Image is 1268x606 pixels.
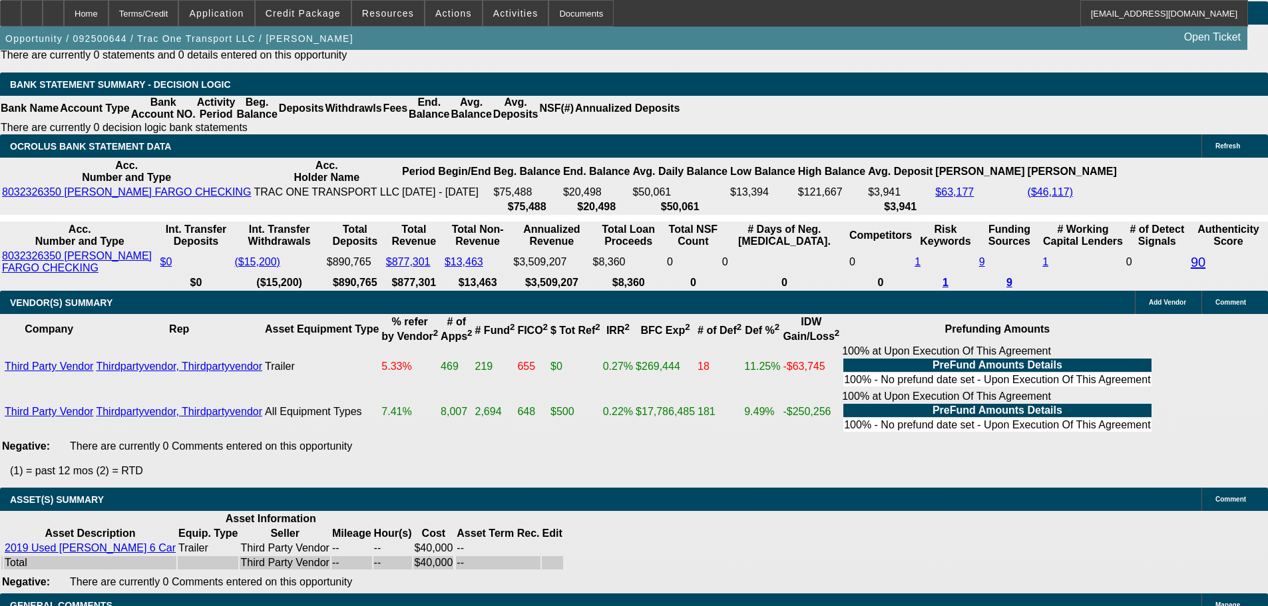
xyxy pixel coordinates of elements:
[867,200,933,214] th: $3,941
[849,249,913,275] td: 0
[602,345,634,388] td: 0.27%
[842,345,1152,388] div: 100% at Upon Execution Of This Agreement
[422,528,446,539] b: Cost
[130,96,196,121] th: Bank Account NO.
[722,276,847,289] th: 0
[240,541,329,555] td: Third Party Vendor
[1,159,252,184] th: Acc. Number and Type
[782,345,840,388] td: -$63,745
[381,345,439,388] td: 5.33%
[493,186,560,199] td: $75,488
[562,200,630,214] th: $20,498
[745,325,779,336] b: Def %
[562,186,630,199] td: $20,498
[635,390,696,434] td: $17,786,485
[867,186,933,199] td: $3,941
[234,276,324,289] th: ($15,200)
[1042,256,1048,267] a: 1
[562,159,630,184] th: End. Balance
[513,223,590,248] th: Annualized Revenue
[698,325,741,336] b: # of Def
[373,556,413,569] td: --
[196,96,236,121] th: Activity Period
[933,404,1062,416] b: PreFund Amounts Details
[160,276,233,289] th: $0
[483,1,548,26] button: Activities
[160,256,172,267] a: $0
[510,322,515,332] sup: 2
[542,527,563,540] th: Edit
[517,325,548,336] b: FICO
[1006,277,1012,288] a: 9
[1042,223,1124,248] th: # Working Capital Lenders
[2,576,50,587] b: Negative:
[783,316,839,342] b: IDW Gain/Loss
[270,528,300,539] b: Seller
[914,223,977,248] th: Risk Keywords
[385,223,443,248] th: Total Revenue
[413,556,453,569] td: $40,000
[842,390,1152,433] div: 100% at Upon Execution Of This Agreement
[324,96,382,121] th: Withdrawls
[592,276,665,289] th: $8,360
[592,223,665,248] th: Total Loan Proceeds
[456,541,540,555] td: --
[381,316,438,342] b: % refer by Vendor
[234,223,324,248] th: Int. Transfer Withdrawals
[574,96,680,121] th: Annualized Deposits
[234,256,280,267] a: ($15,200)
[978,223,1040,248] th: Funding Sources
[435,8,472,19] span: Actions
[266,8,341,19] span: Credit Package
[1126,249,1189,275] td: 0
[632,186,728,199] td: $50,061
[226,513,316,524] b: Asset Information
[331,541,372,555] td: --
[943,277,949,288] a: 1
[475,325,515,336] b: # Fund
[440,345,473,388] td: 469
[493,159,560,184] th: Beg. Balance
[1215,299,1246,306] span: Comment
[10,141,171,152] span: OCROLUS BANK STATEMENT DATA
[685,322,690,332] sup: 2
[1215,496,1246,503] span: Comment
[444,223,511,248] th: Total Non-Revenue
[240,556,329,569] td: Third Party Vendor
[517,345,548,388] td: 655
[1149,299,1186,306] span: Add Vendor
[641,325,690,336] b: BFC Exp
[96,406,262,417] a: Thirdpartyvendor, Thirdpartyvendor
[381,390,439,434] td: 7.41%
[697,390,742,434] td: 181
[1215,142,1240,150] span: Refresh
[517,390,548,434] td: 648
[632,200,728,214] th: $50,061
[1,223,158,248] th: Acc. Number and Type
[945,323,1050,335] b: Prefunding Amounts
[253,159,400,184] th: Acc. Holder Name
[352,1,424,26] button: Resources
[550,390,601,434] td: $500
[666,249,720,275] td: 0
[467,328,472,338] sup: 2
[935,159,1025,184] th: [PERSON_NAME]
[595,322,600,332] sup: 2
[383,96,408,121] th: Fees
[935,186,974,198] a: $63,177
[538,96,574,121] th: NSF(#)
[2,250,152,273] a: 8032326350 [PERSON_NAME] FARGO CHECKING
[441,316,472,342] b: # of Apps
[849,223,913,248] th: Competitors
[493,200,560,214] th: $75,488
[401,186,491,199] td: [DATE] - [DATE]
[178,541,238,555] td: Trailer
[1027,159,1118,184] th: [PERSON_NAME]
[10,297,112,308] span: VENDOR(S) SUMMARY
[797,186,866,199] td: $121,667
[332,528,371,539] b: Mileage
[331,556,372,569] td: --
[867,159,933,184] th: Avg. Deposit
[632,159,728,184] th: Avg. Daily Balance
[513,276,590,289] th: $3,509,207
